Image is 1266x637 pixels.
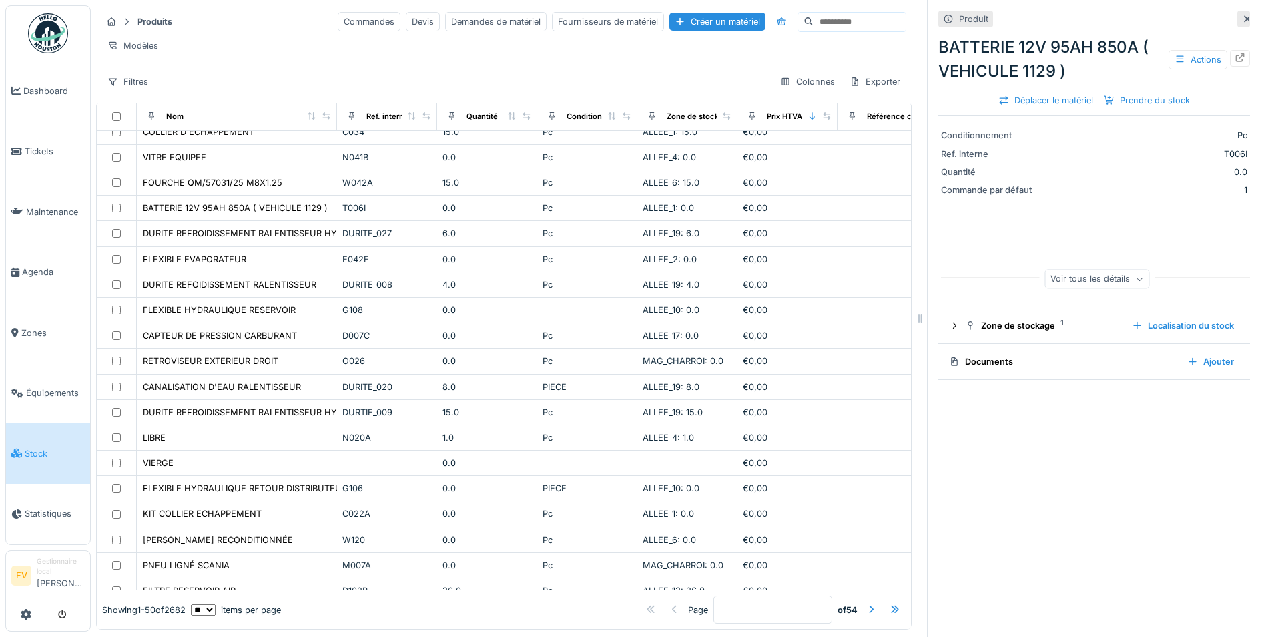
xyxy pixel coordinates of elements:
[543,482,632,495] div: PIECE
[342,278,432,291] div: DURITE_008
[442,278,532,291] div: 4.0
[643,509,694,519] span: ALLEE_1: 0.0
[543,507,632,520] div: Pc
[442,329,532,342] div: 0.0
[342,355,432,367] div: O026
[543,381,632,393] div: PIECE
[342,202,432,214] div: T006I
[543,126,632,138] div: Pc
[543,584,632,597] div: Pc
[1046,148,1247,160] div: T006I
[643,280,699,290] span: ALLEE_19: 4.0
[941,184,1041,196] div: Commande par défaut
[102,603,186,616] div: Showing 1 - 50 of 2682
[143,176,282,189] div: FOURCHE QM/57031/25 M8X1.25
[1169,50,1227,69] div: Actions
[143,559,230,572] div: PNEU LIGNÉ SCANIA
[132,15,178,28] strong: Produits
[1127,316,1239,335] div: Localisation du stock
[143,151,206,164] div: VITRE EQUIPEE
[1182,353,1239,371] div: Ajouter
[143,253,246,266] div: FLEXIBLE EVAPORATEUR
[941,166,1041,178] div: Quantité
[944,313,1245,338] summary: Zone de stockage1Localisation du stock
[743,202,832,214] div: €0,00
[543,227,632,240] div: Pc
[143,507,262,520] div: KIT COLLIER ECHAPPEMENT
[6,182,90,242] a: Maintenance
[143,329,297,342] div: CAPTEUR DE PRESSION CARBURANT
[143,534,293,546] div: [PERSON_NAME] RECONDITIONNÉE
[667,111,732,122] div: Zone de stockage
[543,355,632,367] div: Pc
[6,242,90,303] a: Agenda
[442,406,532,419] div: 15.0
[643,228,699,238] span: ALLEE_19: 6.0
[342,406,432,419] div: DURTIE_009
[143,584,236,597] div: FILTRE RESERVOIR AIR
[743,176,832,189] div: €0,00
[342,559,432,572] div: M007A
[342,482,432,495] div: G106
[342,381,432,393] div: DURITE_020
[6,122,90,182] a: Tickets
[442,507,532,520] div: 0.0
[643,203,694,213] span: ALLEE_1: 0.0
[143,202,328,214] div: BATTERIE 12V 95AH 850A ( VEHICULE 1129 )
[941,148,1041,160] div: Ref. interne
[442,355,532,367] div: 0.0
[643,305,699,315] span: ALLEE_10: 0.0
[643,433,694,443] span: ALLEE_4: 1.0
[543,278,632,291] div: Pc
[1098,91,1195,110] div: Prendre du stock
[442,431,532,444] div: 1.0
[26,206,85,218] span: Maintenance
[643,483,699,493] span: ALLEE_10: 0.0
[143,431,166,444] div: LIBRE
[37,556,85,595] li: [PERSON_NAME]
[442,457,532,469] div: 0.0
[21,327,85,339] span: Zones
[6,423,90,484] a: Stock
[22,266,85,278] span: Agenda
[442,227,532,240] div: 6.0
[543,534,632,546] div: Pc
[442,253,532,266] div: 0.0
[743,151,832,164] div: €0,00
[466,111,498,122] div: Quantité
[1046,166,1247,178] div: 0.0
[643,535,696,545] span: ALLEE_6: 0.0
[442,381,532,393] div: 8.0
[959,13,988,25] div: Produit
[944,349,1245,374] summary: DocumentsAjouter
[941,129,1041,142] div: Conditionnement
[143,457,174,469] div: VIERGE
[6,484,90,545] a: Statistiques
[342,431,432,444] div: N020A
[643,560,723,570] span: MAG_CHARROI: 0.0
[342,176,432,189] div: W042A
[844,72,906,91] div: Exporter
[6,363,90,424] a: Équipements
[342,584,432,597] div: D102B
[643,382,699,392] span: ALLEE_19: 8.0
[23,85,85,97] span: Dashboard
[743,406,832,419] div: €0,00
[643,254,697,264] span: ALLEE_2: 0.0
[743,507,832,520] div: €0,00
[191,603,281,616] div: items per page
[445,12,547,31] div: Demandes de matériel
[543,202,632,214] div: Pc
[342,253,432,266] div: E042E
[342,507,432,520] div: C022A
[993,91,1098,110] div: Déplacer le matériel
[543,431,632,444] div: Pc
[688,603,708,616] div: Page
[567,111,630,122] div: Conditionnement
[143,482,423,495] div: FLEXIBLE HYDRAULIQUE RETOUR DISTRIBUTEUR LEVE CONTAINER
[342,151,432,164] div: N041B
[406,12,440,31] div: Devis
[342,126,432,138] div: C034
[743,457,832,469] div: €0,00
[143,406,386,419] div: DURITE REFROIDISSEMENT RALENTISSEUR HYDRAULIQUE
